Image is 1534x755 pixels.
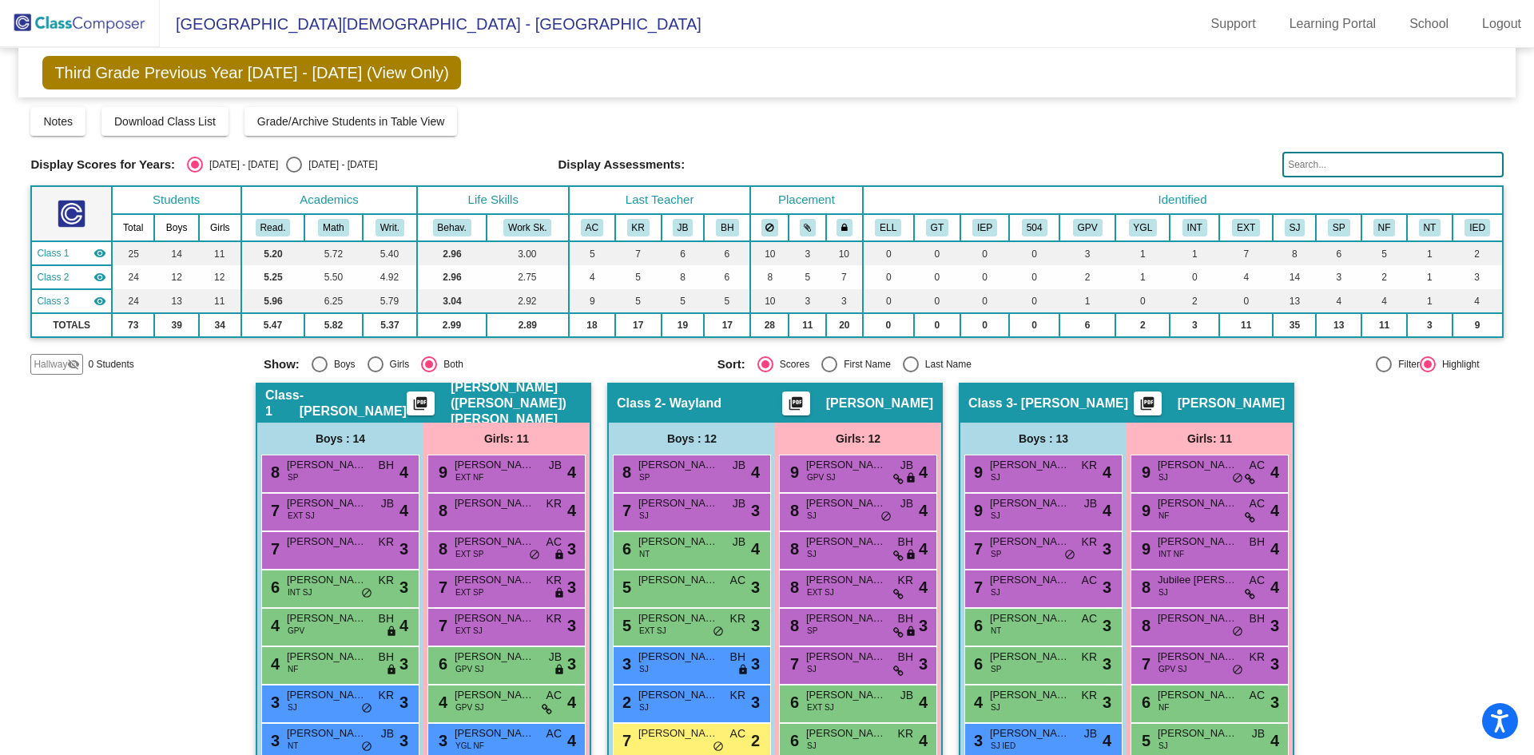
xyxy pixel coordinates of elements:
td: 11 [199,241,241,265]
span: Sort: [717,357,745,372]
td: 12 [154,265,199,289]
td: 18 [569,313,615,337]
td: 1 [1115,265,1170,289]
td: 0 [1115,289,1170,313]
span: - Wayland [662,395,721,411]
td: 17 [704,313,750,337]
mat-icon: picture_as_pdf [1138,395,1157,418]
th: Autumn Christmas [569,214,615,241]
span: 7 [618,502,631,519]
span: Hallway [34,357,67,372]
span: Class 3 [968,395,1013,411]
td: 5 [662,289,705,313]
th: Brooke Hicks [704,214,750,241]
th: Individualized Education Plan [960,214,1010,241]
td: 1 [1170,241,1219,265]
td: 24 [112,265,155,289]
td: 10 [750,289,789,313]
span: Show: [264,357,300,372]
td: 3 [826,289,862,313]
span: [PERSON_NAME] [826,395,933,411]
th: Students [112,186,241,214]
span: [PERSON_NAME] [455,457,535,473]
td: 9 [569,289,615,313]
div: Last Name [919,357,972,372]
span: 4 [1270,499,1279,523]
span: BH [898,534,913,550]
button: INT [1182,219,1207,236]
span: [PERSON_NAME] [287,457,367,473]
span: 9 [1138,463,1150,481]
td: 0 [863,289,915,313]
td: 5.47 [241,313,305,337]
div: Girls [383,357,410,372]
span: Display Assessments: [558,157,686,172]
th: Kristi Rose [615,214,662,241]
span: SP [639,471,650,483]
td: 0 [914,313,960,337]
th: Extrovert [1219,214,1273,241]
span: 4 [399,499,408,523]
span: 9 [786,463,799,481]
th: Keep with teacher [826,214,862,241]
span: SJ [1158,471,1168,483]
td: 5.37 [363,313,418,337]
td: 0 [914,265,960,289]
span: Class 2 [37,270,69,284]
td: 4 [569,265,615,289]
td: 5.50 [304,265,362,289]
td: 9 [1453,313,1503,337]
span: 4 [1103,460,1111,484]
span: [GEOGRAPHIC_DATA][DEMOGRAPHIC_DATA] - [GEOGRAPHIC_DATA] [160,11,701,37]
span: SJ [991,510,1000,522]
td: 25 [112,241,155,265]
td: 3 [1316,265,1361,289]
span: [PERSON_NAME] [638,457,718,473]
td: 34 [199,313,241,337]
span: do_not_disturb_alt [880,511,892,523]
div: Boys : 12 [609,423,775,455]
td: Laura Wayland - Wayland [31,265,111,289]
td: 11 [199,289,241,313]
span: GPV SJ [807,471,836,483]
td: 8 [750,265,789,289]
button: IED [1464,219,1490,236]
mat-icon: visibility [93,295,106,308]
div: Filter [1392,357,1420,372]
td: 3 [1170,313,1219,337]
th: English Language Learner [863,214,915,241]
td: 2 [1361,265,1407,289]
a: Logout [1469,11,1534,37]
td: 14 [1273,265,1316,289]
span: 7 [267,502,280,519]
td: 0 [960,289,1010,313]
td: 1 [1407,241,1453,265]
td: 5.20 [241,241,305,265]
span: SJ [807,510,817,522]
button: JB [673,219,693,236]
td: 2.96 [417,265,486,289]
button: EXT [1232,219,1260,236]
td: 2.92 [487,289,569,313]
td: 73 [112,313,155,337]
span: KR [546,495,562,512]
span: JB [900,495,913,512]
th: Young for Grade Level [1115,214,1170,241]
td: 5.96 [241,289,305,313]
span: [PERSON_NAME] [806,534,886,550]
span: [PERSON_NAME] [1158,495,1238,511]
div: [DATE] - [DATE] [302,157,377,172]
span: 4 [1103,499,1111,523]
div: Boys : 13 [960,423,1127,455]
span: [PERSON_NAME] [455,534,535,550]
td: 2 [1170,289,1219,313]
span: AC [546,534,562,550]
td: 13 [1316,313,1361,337]
span: [PERSON_NAME] ([PERSON_NAME]) [PERSON_NAME] [451,379,582,427]
th: Gifted and Talented [914,214,960,241]
span: Class 3 [37,294,69,308]
span: Grade/Archive Students in Table View [257,115,445,128]
th: Life Skills [417,186,569,214]
span: [PERSON_NAME] [287,495,367,511]
td: 6 [1316,241,1361,265]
